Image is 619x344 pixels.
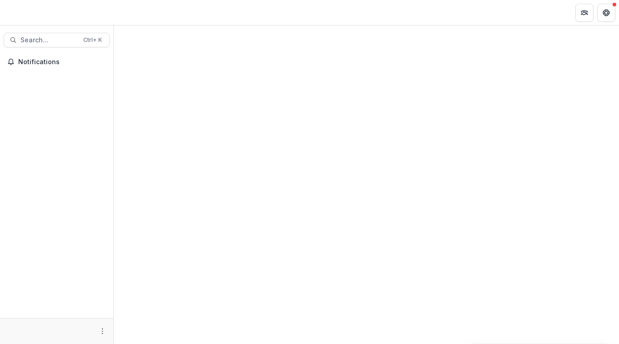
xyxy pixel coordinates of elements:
[4,33,110,47] button: Search...
[117,6,156,19] nav: breadcrumb
[97,326,108,337] button: More
[81,35,104,45] div: Ctrl + K
[575,4,594,22] button: Partners
[20,36,78,44] span: Search...
[18,58,106,66] span: Notifications
[597,4,615,22] button: Get Help
[4,55,110,69] button: Notifications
